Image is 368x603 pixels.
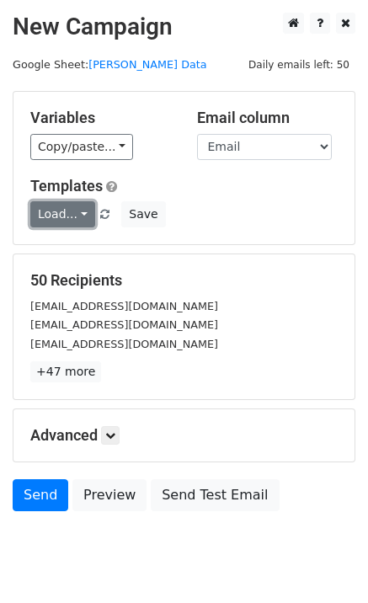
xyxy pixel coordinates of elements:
[30,338,218,350] small: [EMAIL_ADDRESS][DOMAIN_NAME]
[30,109,172,127] h5: Variables
[121,201,165,227] button: Save
[30,361,101,382] a: +47 more
[13,13,355,41] h2: New Campaign
[151,479,279,511] a: Send Test Email
[30,271,338,290] h5: 50 Recipients
[284,522,368,603] iframe: Chat Widget
[88,58,206,71] a: [PERSON_NAME] Data
[30,134,133,160] a: Copy/paste...
[30,318,218,331] small: [EMAIL_ADDRESS][DOMAIN_NAME]
[197,109,339,127] h5: Email column
[30,177,103,195] a: Templates
[13,58,207,71] small: Google Sheet:
[13,479,68,511] a: Send
[30,201,95,227] a: Load...
[243,58,355,71] a: Daily emails left: 50
[30,300,218,312] small: [EMAIL_ADDRESS][DOMAIN_NAME]
[72,479,147,511] a: Preview
[30,426,338,445] h5: Advanced
[243,56,355,74] span: Daily emails left: 50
